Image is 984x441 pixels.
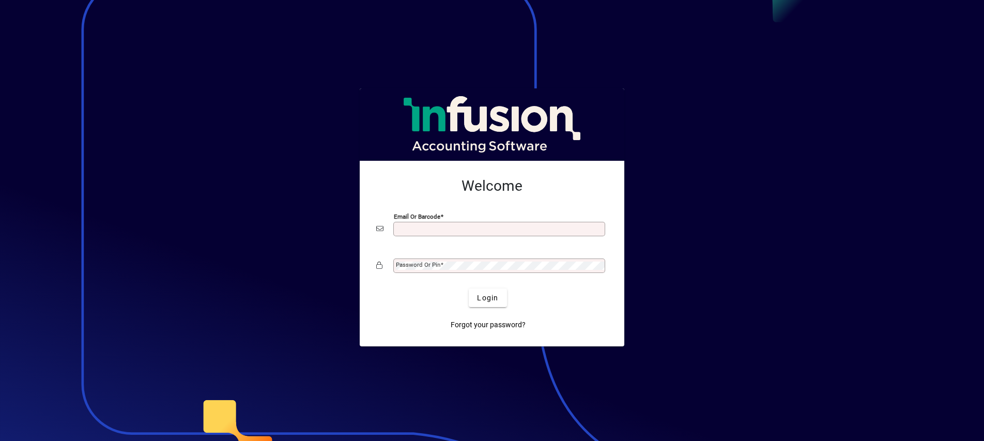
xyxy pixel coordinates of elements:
h2: Welcome [376,177,608,195]
mat-label: Email or Barcode [394,213,440,220]
a: Forgot your password? [447,315,530,334]
button: Login [469,288,506,307]
span: Login [477,293,498,303]
mat-label: Password or Pin [396,261,440,268]
span: Forgot your password? [451,320,526,330]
